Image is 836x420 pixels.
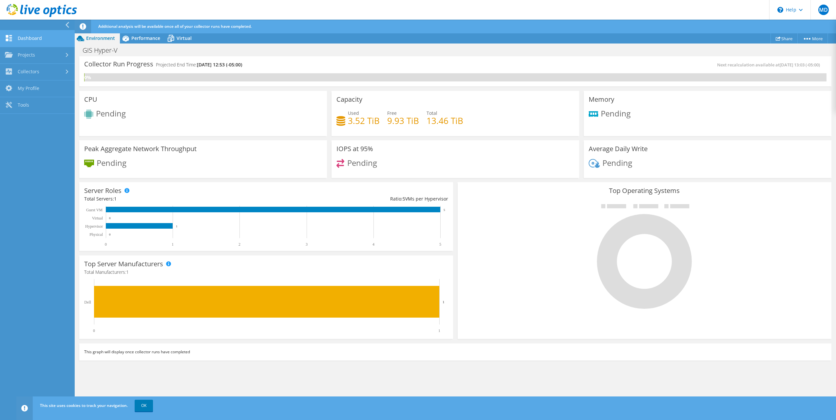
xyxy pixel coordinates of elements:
[79,343,831,360] div: This graph will display once collector runs have completed
[717,62,823,68] span: Next recalculation available at
[84,195,266,202] div: Total Servers:
[86,208,103,212] text: Guest VM
[438,328,440,333] text: 1
[40,403,128,408] span: This site uses cookies to track your navigation.
[84,269,448,276] h4: Total Manufacturers:
[777,7,783,13] svg: \n
[427,110,437,116] span: Total
[86,35,115,41] span: Environment
[443,300,445,304] text: 1
[109,217,111,220] text: 0
[387,117,419,124] h4: 9.93 TiB
[84,260,163,268] h3: Top Server Manufacturers
[98,24,252,29] span: Additional analysis will be available once all of your collector runs have completed.
[131,35,160,41] span: Performance
[770,33,798,44] a: Share
[336,145,373,152] h3: IOPS at 95%
[172,242,174,247] text: 1
[93,328,95,333] text: 0
[156,61,242,68] h4: Projected End Time:
[589,96,614,103] h3: Memory
[601,108,631,118] span: Pending
[177,35,192,41] span: Virtual
[85,224,103,229] text: Hypervisor
[780,62,820,68] span: [DATE] 13:03 (-05:00)
[336,96,362,103] h3: Capacity
[92,216,103,220] text: Virtual
[84,187,122,194] h3: Server Roles
[84,96,97,103] h3: CPU
[439,242,441,247] text: 5
[589,145,648,152] h3: Average Daily Write
[89,232,103,237] text: Physical
[306,242,308,247] text: 3
[602,157,632,168] span: Pending
[96,108,126,119] span: Pending
[403,196,405,202] span: 5
[105,242,107,247] text: 0
[238,242,240,247] text: 2
[97,157,126,168] span: Pending
[348,117,380,124] h4: 3.52 TiB
[387,110,397,116] span: Free
[266,195,448,202] div: Ratio: VMs per Hypervisor
[197,61,242,68] span: [DATE] 12:53 (-05:00)
[135,400,153,411] a: OK
[347,157,377,168] span: Pending
[80,47,128,54] h1: GIS Hyper-V
[126,269,129,275] span: 1
[348,110,359,116] span: Used
[84,300,91,305] text: Dell
[444,208,445,212] text: 5
[114,196,117,202] span: 1
[818,5,829,15] span: MD
[797,33,828,44] a: More
[176,225,178,228] text: 1
[372,242,374,247] text: 4
[427,117,463,124] h4: 13.46 TiB
[109,233,111,236] text: 0
[463,187,826,194] h3: Top Operating Systems
[84,145,197,152] h3: Peak Aggregate Network Throughput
